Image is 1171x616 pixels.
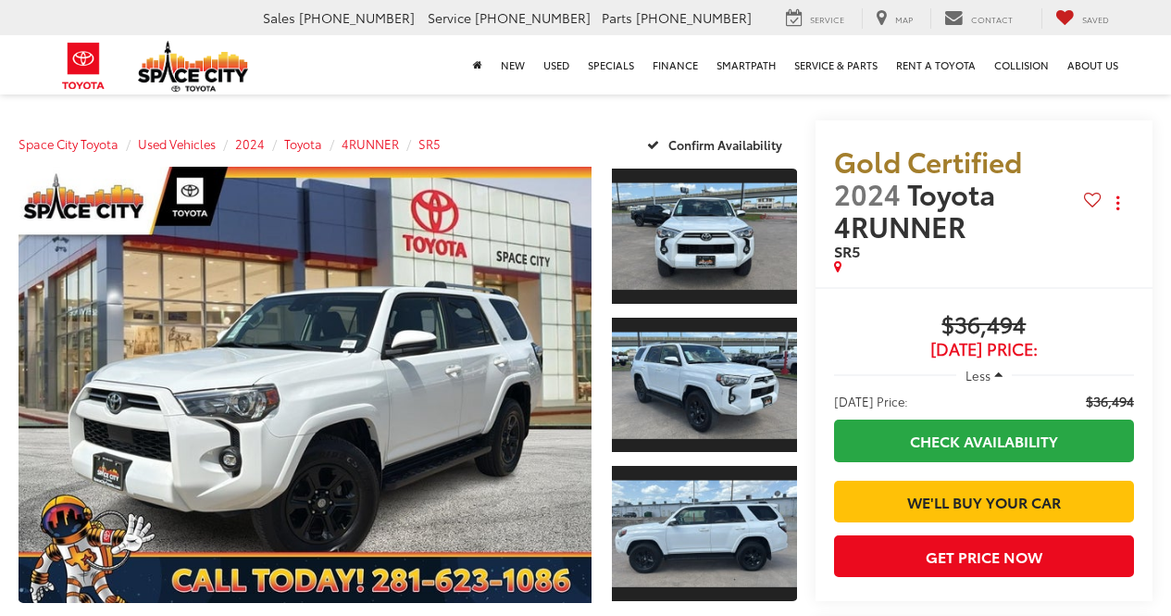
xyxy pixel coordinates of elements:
[602,8,632,27] span: Parts
[284,135,322,152] a: Toyota
[834,392,908,410] span: [DATE] Price:
[492,35,534,94] a: New
[612,464,797,603] a: Expand Photo 3
[862,8,927,29] a: Map
[834,141,1022,181] span: Gold Certified
[418,135,441,152] a: SR5
[464,35,492,94] a: Home
[19,167,592,603] a: Expand Photo 0
[637,128,797,160] button: Confirm Availability
[834,535,1134,577] button: Get Price Now
[834,312,1134,340] span: $36,494
[643,35,707,94] a: Finance
[965,367,990,383] span: Less
[1116,195,1119,210] span: dropdown dots
[772,8,858,29] a: Service
[299,8,415,27] span: [PHONE_NUMBER]
[342,135,399,152] a: 4RUNNER
[785,35,887,94] a: Service & Parts
[49,36,118,96] img: Toyota
[263,8,295,27] span: Sales
[428,8,471,27] span: Service
[138,41,249,92] img: Space City Toyota
[1058,35,1127,94] a: About Us
[1086,392,1134,410] span: $36,494
[985,35,1058,94] a: Collision
[534,35,579,94] a: Used
[1041,8,1123,29] a: My Saved Vehicles
[13,166,598,605] img: 2024 Toyota 4RUNNER SR5
[834,173,901,213] span: 2024
[610,332,799,438] img: 2024 Toyota 4RUNNER SR5
[636,8,752,27] span: [PHONE_NUMBER]
[475,8,591,27] span: [PHONE_NUMBER]
[834,340,1134,358] span: [DATE] Price:
[707,35,785,94] a: SmartPath
[235,135,265,152] a: 2024
[138,135,216,152] a: Used Vehicles
[610,481,799,587] img: 2024 Toyota 4RUNNER SR5
[834,420,1134,461] a: Check Availability
[1082,13,1109,25] span: Saved
[19,135,118,152] a: Space City Toyota
[1102,186,1134,219] button: Actions
[834,173,995,245] span: Toyota 4RUNNER
[668,136,782,153] span: Confirm Availability
[610,182,799,289] img: 2024 Toyota 4RUNNER SR5
[895,13,913,25] span: Map
[971,13,1013,25] span: Contact
[887,35,985,94] a: Rent a Toyota
[612,316,797,455] a: Expand Photo 2
[930,8,1027,29] a: Contact
[579,35,643,94] a: Specials
[810,13,844,25] span: Service
[956,358,1012,392] button: Less
[834,240,860,261] span: SR5
[612,167,797,306] a: Expand Photo 1
[834,481,1134,522] a: We'll Buy Your Car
